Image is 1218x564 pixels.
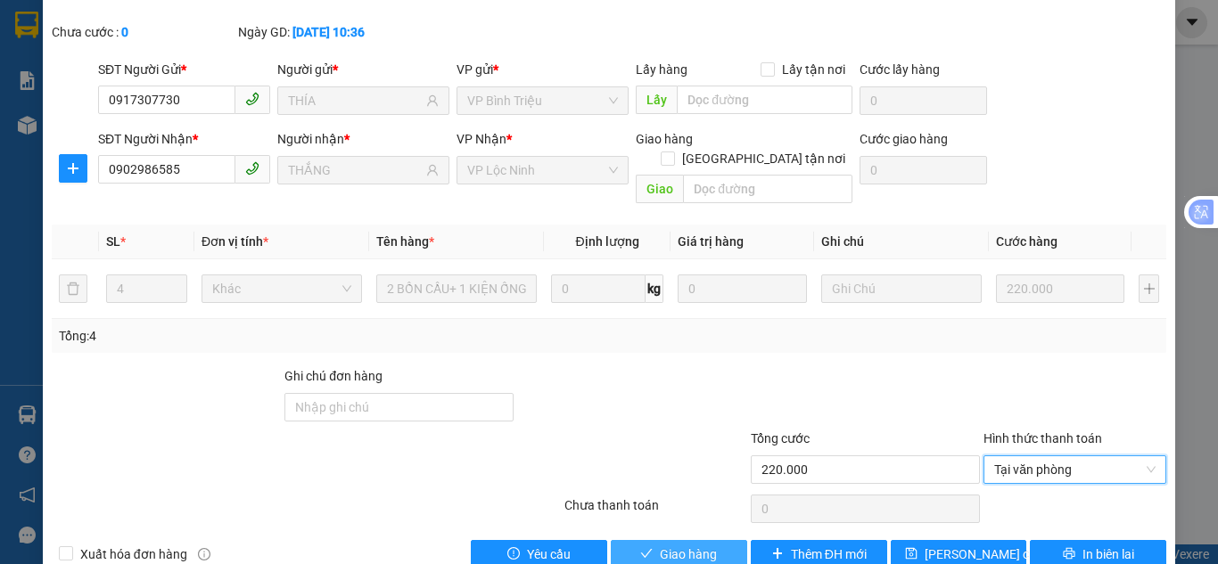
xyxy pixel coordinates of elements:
b: [DATE] 10:36 [292,25,365,39]
div: Ngày GD: [238,22,421,42]
span: Thêm ĐH mới [791,544,867,564]
span: Khác [212,275,351,302]
span: Lấy [636,86,677,114]
span: close-circle [1146,464,1156,475]
span: Giá trị hàng [678,234,744,249]
span: save [905,547,918,561]
label: Hình thức thanh toán [983,431,1102,445]
input: Tên người nhận [288,160,423,180]
span: Định lượng [575,234,638,249]
input: Ghi chú đơn hàng [284,393,514,421]
span: user [426,164,439,176]
span: [PERSON_NAME] chuyển hoàn [925,544,1094,564]
div: Chưa cước : [52,22,235,42]
th: Ghi chú [814,225,989,259]
span: [GEOGRAPHIC_DATA] tận nơi [675,149,852,168]
span: Đơn vị tính [202,234,268,249]
span: exclamation-circle [507,547,520,561]
button: plus [1139,274,1159,303]
div: Chưa thanh toán [563,495,749,527]
div: Tổng: 4 [59,326,472,346]
span: SL [106,234,120,249]
div: VP gửi [457,60,629,79]
span: phone [245,161,259,176]
span: plus [771,547,784,561]
span: Xuất hóa đơn hàng [73,544,194,564]
span: Tên hàng [376,234,434,249]
input: VD: Bàn, Ghế [376,274,537,303]
span: Giao hàng [636,132,693,146]
input: Cước lấy hàng [860,86,987,115]
input: 0 [996,274,1124,303]
input: Tên người gửi [288,91,423,110]
label: Cước giao hàng [860,132,948,146]
span: VP Nhận [457,132,506,146]
input: Dọc đường [677,86,852,114]
label: Ghi chú đơn hàng [284,369,383,383]
span: Cước hàng [996,234,1058,249]
div: Người gửi [277,60,449,79]
span: Tổng cước [751,431,810,445]
button: plus [59,154,87,183]
button: delete [59,274,87,303]
span: Tại văn phòng [994,456,1156,483]
span: In biên lai [1082,544,1134,564]
span: plus [60,161,86,176]
span: info-circle [198,548,210,560]
input: Cước giao hàng [860,156,987,184]
span: printer [1063,547,1075,561]
div: Người nhận [277,129,449,149]
span: Yêu cầu [527,544,571,564]
div: SĐT Người Gửi [98,60,270,79]
span: VP Lộc Ninh [467,157,618,184]
span: Giao hàng [660,544,717,564]
input: 0 [678,274,806,303]
span: user [426,94,439,107]
input: Ghi Chú [821,274,982,303]
b: 0 [121,25,128,39]
span: Lấy tận nơi [775,60,852,79]
div: SĐT Người Nhận [98,129,270,149]
label: Cước lấy hàng [860,62,940,77]
span: Giao [636,175,683,203]
span: kg [646,274,663,303]
span: check [640,547,653,561]
input: Dọc đường [683,175,852,203]
span: phone [245,92,259,106]
span: VP Bình Triệu [467,87,618,114]
span: Lấy hàng [636,62,687,77]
